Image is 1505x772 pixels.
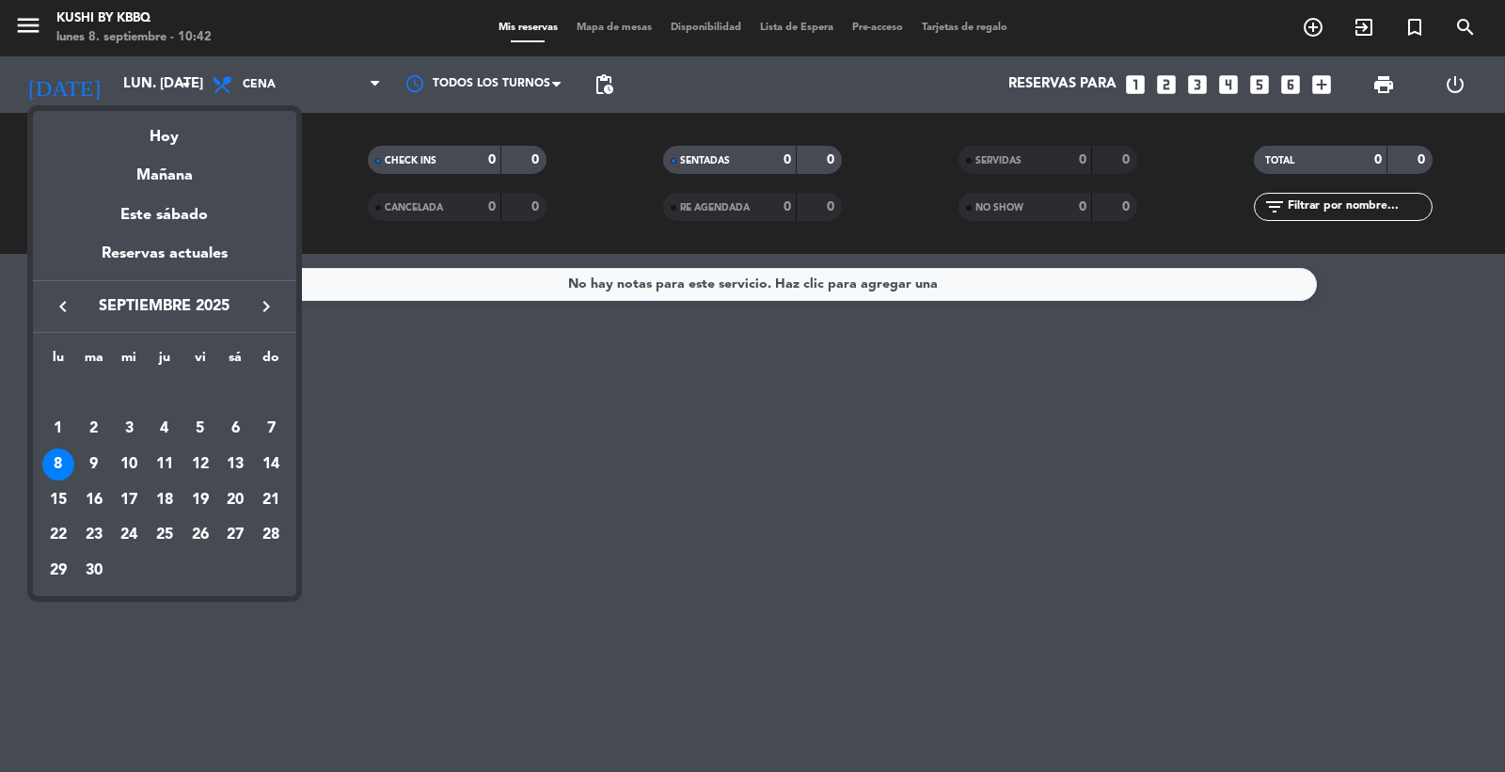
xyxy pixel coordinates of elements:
td: 16 de septiembre de 2025 [76,482,112,518]
td: 20 de septiembre de 2025 [218,482,254,518]
i: keyboard_arrow_left [52,295,74,318]
div: 5 [184,413,216,445]
div: 17 [113,484,145,516]
i: keyboard_arrow_right [255,295,277,318]
div: 1 [42,413,74,445]
div: 7 [255,413,287,445]
div: 25 [149,519,181,551]
th: miércoles [111,347,147,376]
span: septiembre 2025 [80,294,249,319]
td: 30 de septiembre de 2025 [76,553,112,589]
td: 14 de septiembre de 2025 [253,447,289,482]
div: Mañana [33,150,296,188]
td: 26 de septiembre de 2025 [182,517,218,553]
td: 21 de septiembre de 2025 [253,482,289,518]
button: keyboard_arrow_left [46,294,80,319]
td: 8 de septiembre de 2025 [40,447,76,482]
div: 12 [184,449,216,481]
div: 18 [149,484,181,516]
td: 19 de septiembre de 2025 [182,482,218,518]
div: 24 [113,519,145,551]
div: 2 [78,413,110,445]
div: 10 [113,449,145,481]
div: 20 [219,484,251,516]
div: 14 [255,449,287,481]
td: 12 de septiembre de 2025 [182,447,218,482]
div: 4 [149,413,181,445]
button: keyboard_arrow_right [249,294,283,319]
th: sábado [218,347,254,376]
div: 11 [149,449,181,481]
th: lunes [40,347,76,376]
div: 30 [78,555,110,587]
th: viernes [182,347,218,376]
div: 19 [184,484,216,516]
div: 27 [219,519,251,551]
th: jueves [147,347,182,376]
th: martes [76,347,112,376]
td: 6 de septiembre de 2025 [218,411,254,447]
div: 9 [78,449,110,481]
div: 6 [219,413,251,445]
div: 22 [42,519,74,551]
td: 29 de septiembre de 2025 [40,553,76,589]
td: 18 de septiembre de 2025 [147,482,182,518]
td: 9 de septiembre de 2025 [76,447,112,482]
td: 11 de septiembre de 2025 [147,447,182,482]
div: Este sábado [33,189,296,242]
div: 15 [42,484,74,516]
div: 3 [113,413,145,445]
div: 23 [78,519,110,551]
td: 23 de septiembre de 2025 [76,517,112,553]
td: 10 de septiembre de 2025 [111,447,147,482]
div: 26 [184,519,216,551]
td: 2 de septiembre de 2025 [76,411,112,447]
div: 28 [255,519,287,551]
td: 15 de septiembre de 2025 [40,482,76,518]
td: 4 de septiembre de 2025 [147,411,182,447]
td: 5 de septiembre de 2025 [182,411,218,447]
td: 3 de septiembre de 2025 [111,411,147,447]
td: SEP. [40,376,289,412]
div: Hoy [33,111,296,150]
div: 29 [42,555,74,587]
td: 22 de septiembre de 2025 [40,517,76,553]
div: Reservas actuales [33,242,296,280]
div: 8 [42,449,74,481]
td: 28 de septiembre de 2025 [253,517,289,553]
div: 21 [255,484,287,516]
td: 24 de septiembre de 2025 [111,517,147,553]
td: 7 de septiembre de 2025 [253,411,289,447]
th: domingo [253,347,289,376]
td: 13 de septiembre de 2025 [218,447,254,482]
div: 13 [219,449,251,481]
td: 17 de septiembre de 2025 [111,482,147,518]
td: 25 de septiembre de 2025 [147,517,182,553]
td: 27 de septiembre de 2025 [218,517,254,553]
div: 16 [78,484,110,516]
td: 1 de septiembre de 2025 [40,411,76,447]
